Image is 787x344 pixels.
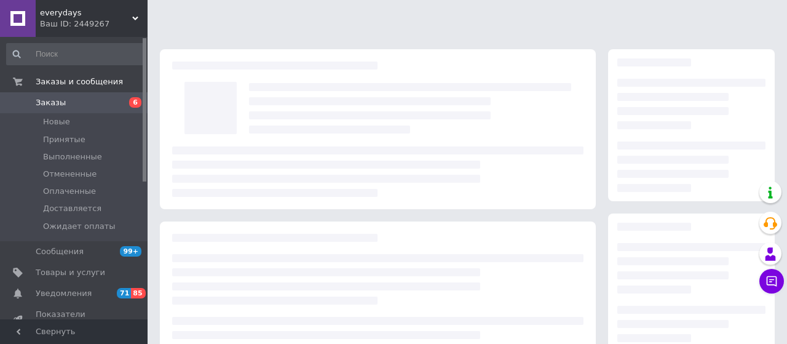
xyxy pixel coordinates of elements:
[36,267,105,278] span: Товары и услуги
[117,288,131,298] span: 71
[36,246,84,257] span: Сообщения
[120,246,141,257] span: 99+
[36,97,66,108] span: Заказы
[40,7,132,18] span: everydays
[43,116,70,127] span: Новые
[36,309,114,331] span: Показатели работы компании
[43,169,97,180] span: Отмененные
[6,43,145,65] input: Поиск
[43,221,116,232] span: Ожидает оплаты
[40,18,148,30] div: Ваш ID: 2449267
[131,288,145,298] span: 85
[129,97,141,108] span: 6
[43,151,102,162] span: Выполненные
[43,203,101,214] span: Доставляется
[759,269,784,294] button: Чат с покупателем
[43,186,96,197] span: Оплаченные
[43,134,85,145] span: Принятые
[36,76,123,87] span: Заказы и сообщения
[36,288,92,299] span: Уведомления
